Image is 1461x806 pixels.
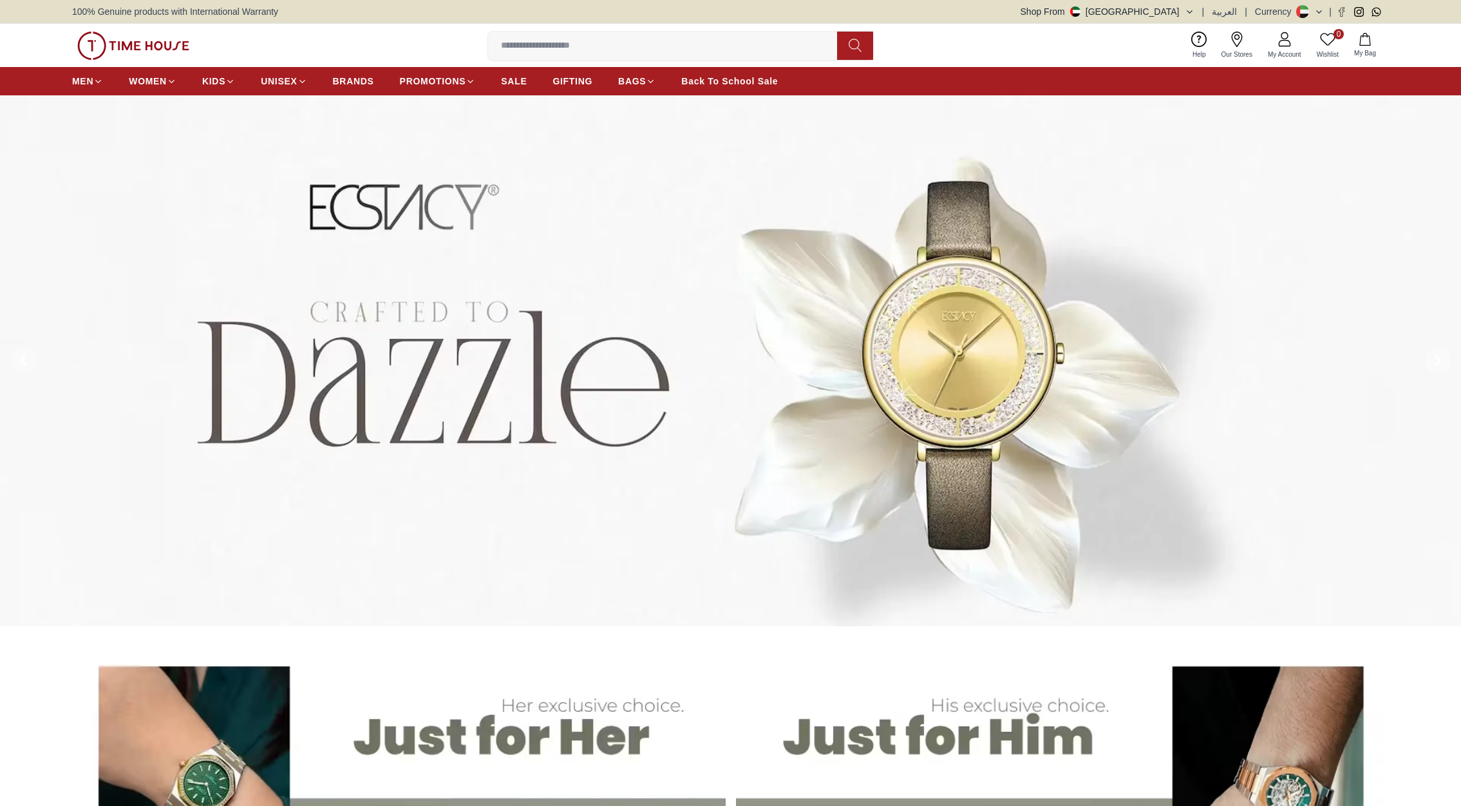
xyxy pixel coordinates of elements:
[77,32,189,60] img: ...
[1371,7,1381,17] a: Whatsapp
[202,70,235,93] a: KIDS
[552,70,592,93] a: GIFTING
[552,75,592,88] span: GIFTING
[72,5,278,18] span: 100% Genuine products with International Warranty
[501,70,527,93] a: SALE
[129,70,176,93] a: WOMEN
[618,75,646,88] span: BAGS
[1070,6,1080,17] img: United Arab Emirates
[400,70,476,93] a: PROMOTIONS
[400,75,466,88] span: PROMOTIONS
[1212,5,1237,18] button: العربية
[72,75,93,88] span: MEN
[72,70,103,93] a: MEN
[1346,30,1384,61] button: My Bag
[681,75,778,88] span: Back To School Sale
[1354,7,1364,17] a: Instagram
[1202,5,1205,18] span: |
[1337,7,1346,17] a: Facebook
[129,75,167,88] span: WOMEN
[333,75,374,88] span: BRANDS
[1329,5,1332,18] span: |
[1185,29,1214,62] a: Help
[333,70,374,93] a: BRANDS
[1312,50,1344,59] span: Wishlist
[681,70,778,93] a: Back To School Sale
[202,75,225,88] span: KIDS
[1263,50,1306,59] span: My Account
[261,75,297,88] span: UNISEX
[1021,5,1194,18] button: Shop From[GEOGRAPHIC_DATA]
[501,75,527,88] span: SALE
[1214,29,1260,62] a: Our Stores
[1334,29,1344,39] span: 0
[1255,5,1297,18] div: Currency
[1187,50,1211,59] span: Help
[1245,5,1247,18] span: |
[261,70,306,93] a: UNISEX
[618,70,655,93] a: BAGS
[1349,48,1381,58] span: My Bag
[1216,50,1258,59] span: Our Stores
[1309,29,1346,62] a: 0Wishlist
